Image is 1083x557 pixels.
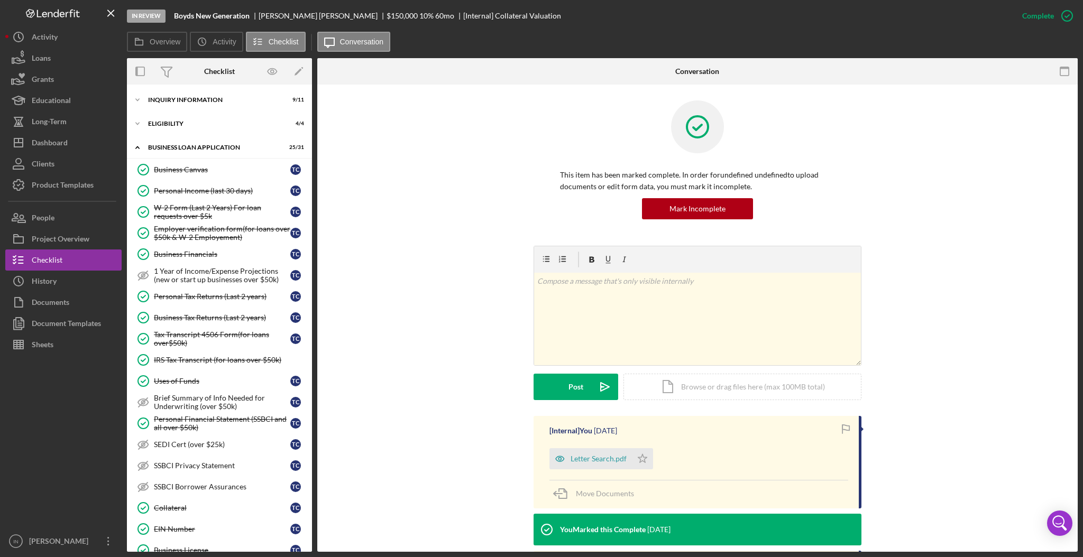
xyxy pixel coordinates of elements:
div: Complete [1022,5,1054,26]
button: Project Overview [5,228,122,249]
div: Letter Search.pdf [571,454,627,463]
div: [PERSON_NAME] [PERSON_NAME] [259,12,387,20]
a: Employer verification form(for loans over $50k & W-2 Employement)TC [132,222,307,244]
div: 25 / 31 [285,144,304,151]
a: W-2 Form (Last 2 Years) For loan requests over $5kTC [132,201,307,222]
div: 60 mo [435,12,454,20]
button: Activity [190,32,243,52]
div: Personal Income (last 30 days) [154,187,290,195]
div: T C [290,291,301,302]
div: T C [290,185,301,196]
button: Dashboard [5,132,122,153]
b: Boyds New Generation [174,12,250,20]
div: ELIGIBILITY [148,120,278,127]
div: T C [290,333,301,344]
button: Clients [5,153,122,174]
div: T C [290,503,301,513]
a: SSBCI Privacy StatementTC [132,455,307,476]
div: Business Financials [154,250,290,258]
div: Business Tax Returns (Last 2 years) [154,313,290,322]
button: Product Templates [5,174,122,196]
button: Complete [1012,5,1078,26]
div: T C [290,545,301,555]
button: Documents [5,292,122,313]
span: Move Documents [576,489,634,498]
a: Uses of FundsTC [132,370,307,392]
a: Sheets [5,334,122,355]
button: Long-Term [5,111,122,132]
div: Educational [32,90,71,114]
div: T C [290,228,301,238]
button: Letter Search.pdf [549,448,653,469]
a: Business CanvasTC [132,159,307,180]
div: You Marked this Complete [560,525,646,534]
div: EIN Number [154,525,290,533]
div: T C [290,312,301,323]
div: T C [290,207,301,217]
div: T C [290,481,301,492]
div: SEDI Cert (over $25k) [154,440,290,449]
button: Overview [127,32,187,52]
label: Activity [213,38,236,46]
div: In Review [127,10,166,23]
div: Project Overview [32,228,89,252]
div: T C [290,460,301,471]
a: Business Tax Returns (Last 2 years)TC [132,307,307,328]
button: IN[PERSON_NAME] [5,531,122,552]
div: T C [290,376,301,386]
text: IN [13,539,19,544]
button: Educational [5,90,122,111]
div: Long-Term [32,111,67,135]
div: Tax Transcript 4506 Form(for loans over$50k) [154,330,290,347]
div: 9 / 11 [285,97,304,103]
div: Conversation [675,67,719,76]
div: INQUIRY INFORMATION [148,97,278,103]
div: BUSINESS LOAN APPLICATION [148,144,278,151]
div: T C [290,418,301,429]
div: T C [290,524,301,534]
div: Personal Financial Statement (SSBCI and all over $50k) [154,415,290,432]
div: Activity [32,26,58,50]
div: Document Templates [32,313,101,337]
div: T C [290,397,301,407]
button: Post [534,374,618,400]
a: Activity [5,26,122,48]
button: People [5,207,122,228]
a: IRS Tax Transcript (for loans over $50k) [132,349,307,370]
div: Documents [32,292,69,315]
div: People [32,207,54,231]
button: Checklist [246,32,306,52]
div: Product Templates [32,174,94,198]
button: Conversation [317,32,391,52]
a: Personal Financial Statement (SSBCI and all over $50k)TC [132,413,307,434]
div: Mark Incomplete [669,198,726,219]
div: Grants [32,69,54,92]
div: Checklist [204,67,235,76]
div: Clients [32,153,54,177]
div: Post [568,374,583,400]
button: Mark Incomplete [642,198,753,219]
a: SSBCI Borrower AssurancesTC [132,476,307,497]
div: Business License [154,546,290,554]
div: T C [290,439,301,450]
div: Brief Summary of Info Needed for Underwriting (over $50k) [154,394,290,411]
div: IRS Tax Transcript (for loans over $50k) [154,356,306,364]
div: 1 Year of Income/Expense Projections (new or start up businesses over $50k) [154,267,290,284]
div: Open Intercom Messenger [1047,510,1072,536]
div: W-2 Form (Last 2 Years) For loan requests over $5k [154,203,290,220]
div: T C [290,249,301,259]
a: Document Templates [5,313,122,334]
div: SSBCI Privacy Statement [154,461,290,470]
div: Personal Tax Returns (Last 2 years) [154,292,290,301]
button: Checklist [5,249,122,271]
button: Loans [5,48,122,69]
button: History [5,271,122,292]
